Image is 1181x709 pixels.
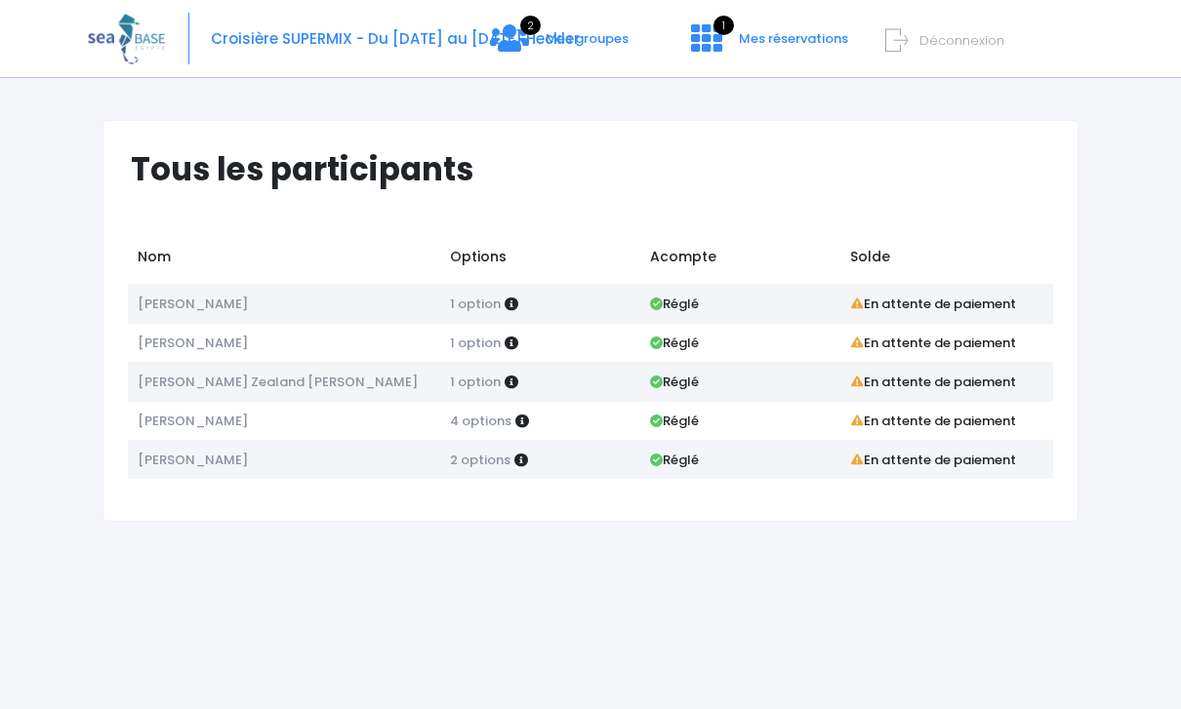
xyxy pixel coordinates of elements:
[450,334,501,352] span: 1 option
[128,237,440,284] td: Nom
[713,16,734,35] span: 1
[440,237,640,284] td: Options
[850,451,1016,469] strong: En attente de paiement
[138,334,248,352] span: [PERSON_NAME]
[138,451,248,469] span: [PERSON_NAME]
[450,412,511,430] span: 4 options
[650,373,699,391] strong: Réglé
[520,16,541,35] span: 2
[650,334,699,352] strong: Réglé
[840,237,1053,284] td: Solde
[450,451,510,469] span: 2 options
[650,451,699,469] strong: Réglé
[546,29,629,48] span: Mes groupes
[450,295,501,313] span: 1 option
[211,28,580,49] span: Croisière SUPERMIX - Du [DATE] au [DATE] Heckler
[131,150,1068,188] h1: Tous les participants
[650,412,699,430] strong: Réglé
[474,36,644,55] a: 2 Mes groupes
[850,373,1016,391] strong: En attente de paiement
[850,334,1016,352] strong: En attente de paiement
[850,295,1016,313] strong: En attente de paiement
[850,412,1016,430] strong: En attente de paiement
[739,29,848,48] span: Mes réservations
[640,237,840,284] td: Acompte
[919,31,1004,50] span: Déconnexion
[138,412,248,430] span: [PERSON_NAME]
[138,295,248,313] span: [PERSON_NAME]
[138,373,418,391] span: [PERSON_NAME] Zealand [PERSON_NAME]
[650,295,699,313] strong: Réglé
[675,36,860,55] a: 1 Mes réservations
[450,373,501,391] span: 1 option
